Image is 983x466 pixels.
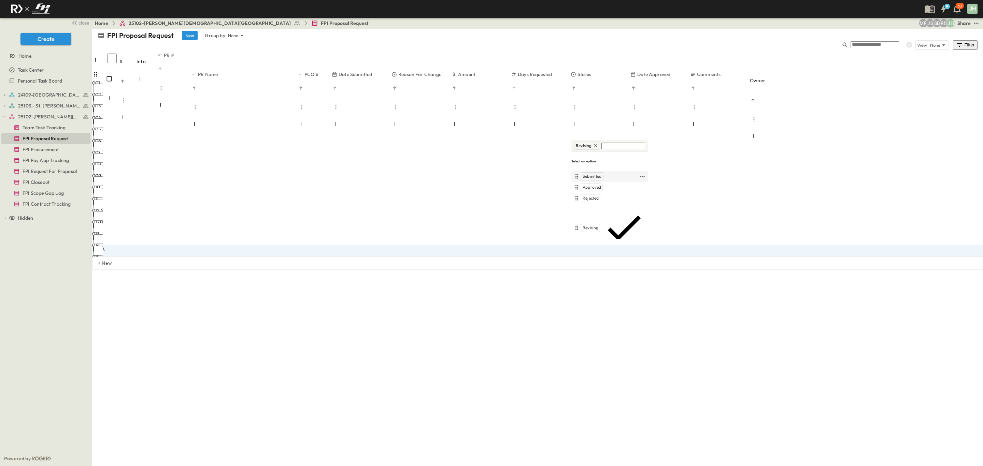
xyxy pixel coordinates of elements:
h6: Select an option [571,159,648,163]
span: Hidden [18,215,33,221]
input: Select row [94,84,103,93]
img: c8d7d1ed905e502e8f77bf7063faec64e13b34fdb1f2bdd94b0e311fc34f8000.png [8,2,53,16]
div: Sterling Barnett (sterling@fpibuilders.com) [933,19,941,27]
span: close [79,19,89,26]
p: Group by: [205,32,227,39]
span: 25103 - St. [PERSON_NAME] Phase 2 [18,102,81,109]
p: 30 [957,3,962,9]
div: Jose Hurtado (jhurtado@fpibuilders.com) [946,19,955,27]
span: 24109-St. Teresa of Calcutta Parish Hall [18,91,81,98]
input: Select row [94,130,103,140]
div: FPI Proposal Requesttest [1,133,90,144]
input: Select row [94,153,103,163]
span: Rejected [583,195,599,201]
span: Team Task Tracking [23,124,66,131]
a: FPI Pay App Tracking [1,156,89,165]
span: Revising [576,143,592,148]
div: 24109-St. Teresa of Calcutta Parish Halltest [1,89,90,100]
span: Personal Task Board [18,77,62,84]
div: 001 [92,79,106,86]
div: Regina Barnett (rbarnett@fpibuilders.com) [940,19,948,27]
div: Approved [573,183,646,191]
div: 25103 - St. [PERSON_NAME] Phase 2test [1,100,90,111]
div: Info [137,52,157,71]
div: FPI Scope Gap Logtest [1,188,90,199]
p: None [228,32,239,39]
input: Select row [94,211,103,221]
a: FPI Contract Tracking [1,199,89,209]
div: JH [967,4,978,14]
input: Select row [94,118,103,128]
a: 24109-St. Teresa of Calcutta Parish Hall [9,90,89,100]
span: 25102-Christ The Redeemer Anglican Church [18,113,81,120]
a: FPI Scope Gap Log [1,188,89,198]
div: Share [957,20,971,27]
span: Task Center [18,67,44,73]
span: FPI Pay App Tracking [23,157,69,164]
p: PR # [164,52,174,59]
h6: 9 [946,4,948,9]
div: FPI Procurementtest [1,144,90,155]
span: 25102-[PERSON_NAME][DEMOGRAPHIC_DATA][GEOGRAPHIC_DATA] [129,20,291,27]
a: Home [1,51,89,61]
span: FPI Proposal Request [321,20,369,27]
span: FPI Scope Gap Log [23,190,64,196]
button: Create [20,33,71,45]
button: 9 [937,3,950,15]
p: FPI Proposal Request [107,31,174,40]
nav: breadcrumbs [95,20,373,27]
input: Select row [94,200,103,209]
button: New [182,31,198,40]
div: Personal Task Boardtest [1,75,90,86]
p: View: [917,42,929,48]
div: # [119,52,137,71]
input: Select row [94,234,103,244]
span: Approved [583,185,601,190]
input: Select row [94,165,103,174]
input: Select row [94,188,103,198]
button: close [69,18,90,27]
div: FPI Request For Proposaltest [1,166,90,177]
a: 25102-Christ The Redeemer Anglican Church [9,112,89,121]
div: FPI Closeouttest [1,177,90,188]
span: FPI Contract Tracking [23,201,71,207]
input: Select row [94,95,103,105]
a: 25103 - St. [PERSON_NAME] Phase 2 [9,101,89,111]
a: FPI Proposal Request [1,134,89,143]
a: Task Center [1,65,89,75]
span: FPI Request For Proposal [23,168,77,175]
div: 25102-Christ The Redeemer Anglican Churchtest [1,111,90,122]
div: Monica Pruteanu (mpruteanu@fpibuilders.com) [919,19,927,27]
a: Home [95,20,108,27]
input: Select row [94,107,103,116]
a: FPI Procurement [1,145,89,154]
span: FPI Procurement [23,146,59,153]
div: Team Task Trackingtest [1,122,90,133]
span: Submitted [583,174,602,179]
a: 25102-[PERSON_NAME][DEMOGRAPHIC_DATA][GEOGRAPHIC_DATA] [119,20,300,27]
a: FPI Request For Proposal [1,166,89,176]
a: FPI Closeout [1,177,89,187]
input: Select row [94,246,103,256]
button: test [972,19,980,27]
a: Team Task Tracking [1,123,89,132]
span: FPI Proposal Request [23,135,68,142]
div: Rejected [573,194,646,202]
div: FPI Pay App Trackingtest [1,155,90,166]
span: FPI Closeout [23,179,49,186]
button: JH [967,3,978,15]
div: FPI Contract Trackingtest [1,199,90,209]
a: Personal Task Board [1,76,89,86]
input: Select all rows [107,54,117,63]
span: Revising [583,225,598,231]
p: None [930,42,941,48]
div: Jesse Sullivan (jsullivan@fpibuilders.com) [926,19,934,27]
p: + New [98,260,102,266]
input: Select row [94,176,103,186]
a: FPI Proposal Request [311,20,369,27]
div: Filter [956,41,975,49]
div: Revising [573,205,646,251]
input: Select row [94,142,103,151]
button: Sort [157,66,163,72]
